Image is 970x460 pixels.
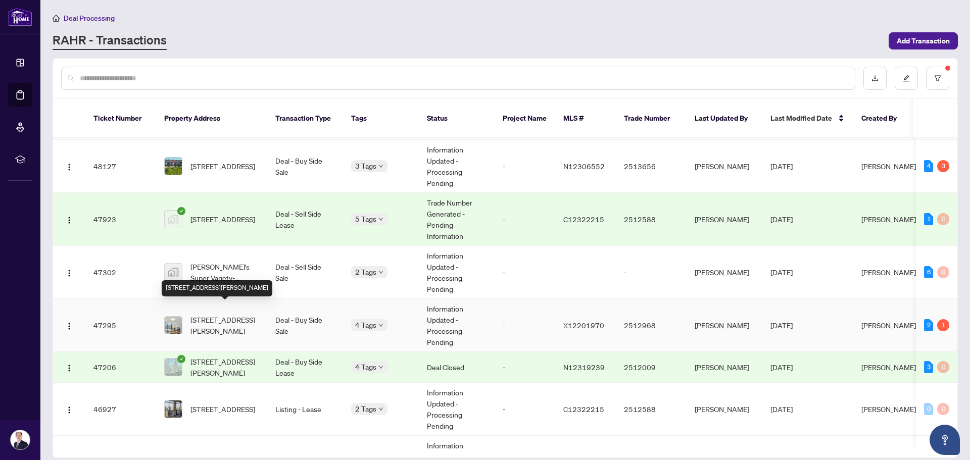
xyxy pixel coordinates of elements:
img: thumbnail-img [165,400,182,418]
td: Trade Number Generated - Pending Information [419,193,495,246]
span: [PERSON_NAME] [861,404,916,414]
td: Information Updated - Processing Pending [419,246,495,299]
td: 2513656 [616,140,687,193]
td: - [495,299,555,352]
button: Logo [61,359,77,375]
span: 4 Tags [355,319,376,331]
div: 0 [937,403,949,415]
span: [DATE] [770,215,793,224]
th: Project Name [495,99,555,138]
span: C12322215 [563,404,604,414]
div: 6 [924,266,933,278]
span: Last Modified Date [770,113,832,124]
span: 3 Tags [355,160,376,172]
td: - [495,383,555,436]
span: [DATE] [770,268,793,277]
td: [PERSON_NAME] [687,383,762,436]
td: 47295 [85,299,156,352]
td: 47302 [85,246,156,299]
td: Listing - Lease [267,383,343,436]
span: down [378,217,383,222]
button: filter [926,67,949,90]
span: down [378,406,383,412]
button: Logo [61,264,77,280]
a: RAHR - Transactions [53,32,167,50]
img: logo [8,8,32,26]
img: Logo [65,322,73,330]
td: 46927 [85,383,156,436]
div: [STREET_ADDRESS][PERSON_NAME] [162,280,272,296]
img: Logo [65,163,73,171]
td: [PERSON_NAME] [687,352,762,383]
span: [PERSON_NAME] [861,321,916,330]
span: down [378,164,383,169]
td: [PERSON_NAME] [687,246,762,299]
button: download [863,67,887,90]
span: [PERSON_NAME]'s Super Variety-[STREET_ADDRESS] [190,261,259,283]
td: Deal - Buy Side Lease [267,352,343,383]
span: [STREET_ADDRESS] [190,161,255,172]
td: 2512588 [616,193,687,246]
td: 2512588 [616,383,687,436]
div: 3 [924,361,933,373]
td: 47923 [85,193,156,246]
img: thumbnail-img [165,211,182,228]
img: thumbnail-img [165,158,182,175]
img: Logo [65,216,73,224]
td: Deal - Sell Side Sale [267,246,343,299]
th: Ticket Number [85,99,156,138]
div: 4 [924,160,933,172]
button: Logo [61,401,77,417]
th: Last Updated By [687,99,762,138]
button: Logo [61,211,77,227]
div: 2 [924,319,933,331]
td: 47206 [85,352,156,383]
span: Add Transaction [897,33,950,49]
span: 5 Tags [355,213,376,225]
button: Logo [61,317,77,333]
td: [PERSON_NAME] [687,299,762,352]
th: Transaction Type [267,99,343,138]
div: 0 [937,361,949,373]
td: [PERSON_NAME] [687,140,762,193]
span: [PERSON_NAME] [861,268,916,277]
td: 2512009 [616,352,687,383]
span: N12306552 [563,162,605,171]
img: Logo [65,269,73,277]
img: Logo [65,406,73,414]
span: down [378,270,383,275]
td: Information Updated - Processing Pending [419,383,495,436]
span: down [378,323,383,328]
th: Tags [343,99,419,138]
td: Deal - Sell Side Lease [267,193,343,246]
td: - [495,246,555,299]
span: check-circle [177,207,185,215]
span: N12319239 [563,363,605,372]
span: 4 Tags [355,361,376,373]
button: Logo [61,158,77,174]
td: Deal Closed [419,352,495,383]
span: 2 Tags [355,403,376,415]
div: 0 [937,213,949,225]
span: download [871,75,879,82]
span: Deal Processing [64,14,115,23]
span: [PERSON_NAME] [861,363,916,372]
img: thumbnail-img [165,359,182,376]
span: [PERSON_NAME] [861,162,916,171]
span: filter [934,75,941,82]
div: 3 [937,160,949,172]
button: Add Transaction [889,32,958,49]
th: MLS # [555,99,616,138]
td: - [495,352,555,383]
button: Open asap [930,425,960,455]
td: - [616,246,687,299]
span: down [378,365,383,370]
div: 0 [924,403,933,415]
th: Trade Number [616,99,687,138]
span: edit [903,75,910,82]
span: [STREET_ADDRESS][PERSON_NAME] [190,356,259,378]
span: [DATE] [770,162,793,171]
td: Deal - Buy Side Sale [267,299,343,352]
span: [DATE] [770,321,793,330]
td: [PERSON_NAME] [687,193,762,246]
